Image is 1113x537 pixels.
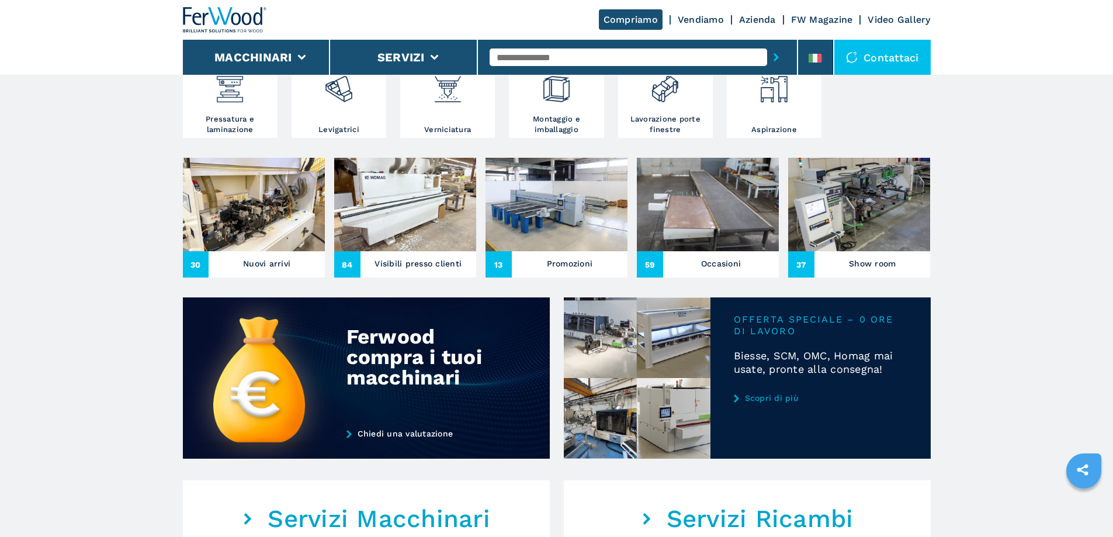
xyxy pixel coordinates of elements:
[183,251,209,278] span: 30
[727,62,821,138] a: Aspirazione
[788,251,814,278] span: 37
[183,158,325,251] img: Nuovi arrivi
[1063,484,1104,528] iframe: Chat
[346,429,508,438] a: Chiedi una valutazione
[323,65,354,105] img: levigatrici_2.png
[432,65,463,105] img: verniciatura_1.png
[701,255,741,272] h3: Occasioni
[788,158,930,251] img: Show room
[1068,455,1097,484] a: sharethis
[547,255,593,272] h3: Promozioni
[739,14,776,25] a: Azienda
[767,44,785,71] button: submit-button
[214,50,292,64] button: Macchinari
[486,158,627,278] a: Promozioni13Promozioni
[791,14,853,25] a: FW Magazine
[667,504,854,533] em: Servizi Ricambi
[512,114,601,135] h3: Montaggio e imballaggio
[183,62,278,138] a: Pressatura e laminazione
[509,62,604,138] a: Montaggio e imballaggio
[678,14,724,25] a: Vendiamo
[650,65,681,105] img: lavorazione_porte_finestre_2.png
[734,393,907,403] a: Scopri di più
[243,255,290,272] h3: Nuovi arrivi
[186,114,275,135] h3: Pressatura e laminazione
[486,158,627,251] img: Promozioni
[751,124,797,135] h3: Aspirazione
[424,124,471,135] h3: Verniciatura
[599,9,663,30] a: Compriamo
[334,158,476,251] img: Visibili presso clienti
[868,14,930,25] a: Video Gallery
[400,62,495,138] a: Verniciatura
[214,65,245,105] img: pressa-strettoia.png
[788,158,930,278] a: Show room37Show room
[292,62,386,138] a: Levigatrici
[618,62,713,138] a: Lavorazione porte finestre
[183,158,325,278] a: Nuovi arrivi30Nuovi arrivi
[541,65,572,105] img: montaggio_imballaggio_2.png
[621,114,710,135] h3: Lavorazione porte finestre
[637,251,663,278] span: 59
[637,158,779,278] a: Occasioni59Occasioni
[758,65,789,105] img: aspirazione_1.png
[846,51,858,63] img: Contattaci
[849,255,896,272] h3: Show room
[334,158,476,278] a: Visibili presso clienti84Visibili presso clienti
[486,251,512,278] span: 13
[637,158,779,251] img: Occasioni
[564,297,710,459] img: Biesse, SCM, OMC, Homag mai usate, pronte alla consegna!
[318,124,359,135] h3: Levigatrici
[377,50,425,64] button: Servizi
[183,297,550,459] img: Ferwood compra i tuoi macchinari
[183,7,267,33] img: Ferwood
[834,40,931,75] div: Contattaci
[268,504,490,533] em: Servizi Macchinari
[375,255,462,272] h3: Visibili presso clienti
[334,251,360,278] span: 84
[346,327,499,388] div: Ferwood compra i tuoi macchinari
